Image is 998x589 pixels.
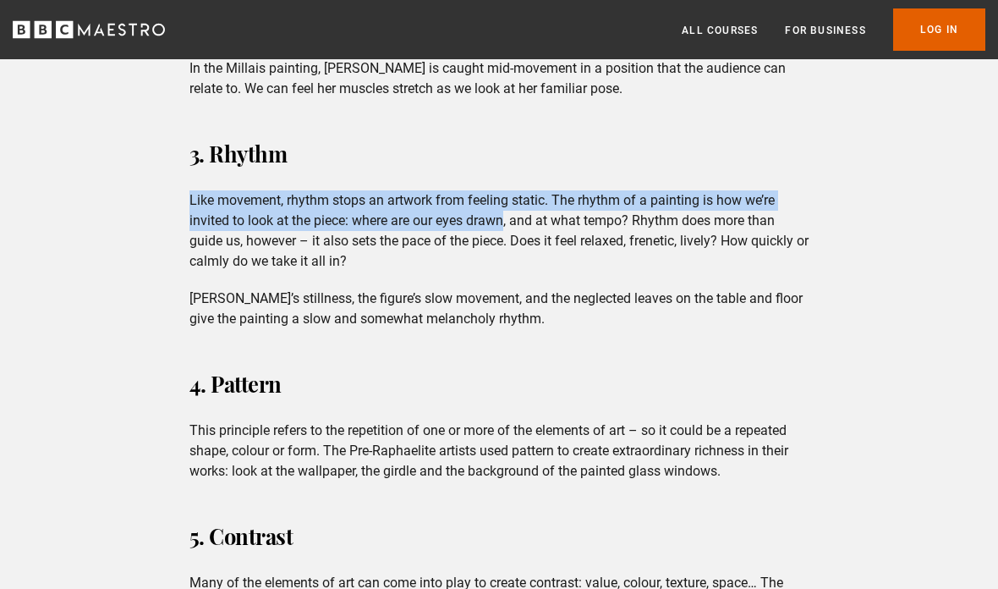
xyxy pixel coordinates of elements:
[189,363,809,404] h3: 4. Pattern
[893,8,985,51] a: Log In
[13,17,165,42] svg: BBC Maestro
[189,133,809,173] h3: 3. Rhythm
[189,38,809,99] p: The movement principle of art uses the elements to guide your eyes around the piece in a dynamic ...
[785,22,865,39] a: For business
[189,289,809,329] p: [PERSON_NAME]’s stillness, the figure’s slow movement, and the neglected leaves on the table and ...
[189,421,809,482] p: This principle refers to the repetition of one or more of the elements of art – so it could be a ...
[189,190,809,272] p: Like movement, rhythm stops an artwork from feeling static. The rhythm of a painting is how we’re...
[189,515,809,556] h3: 5. Contrast
[682,22,758,39] a: All Courses
[682,8,985,51] nav: Primary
